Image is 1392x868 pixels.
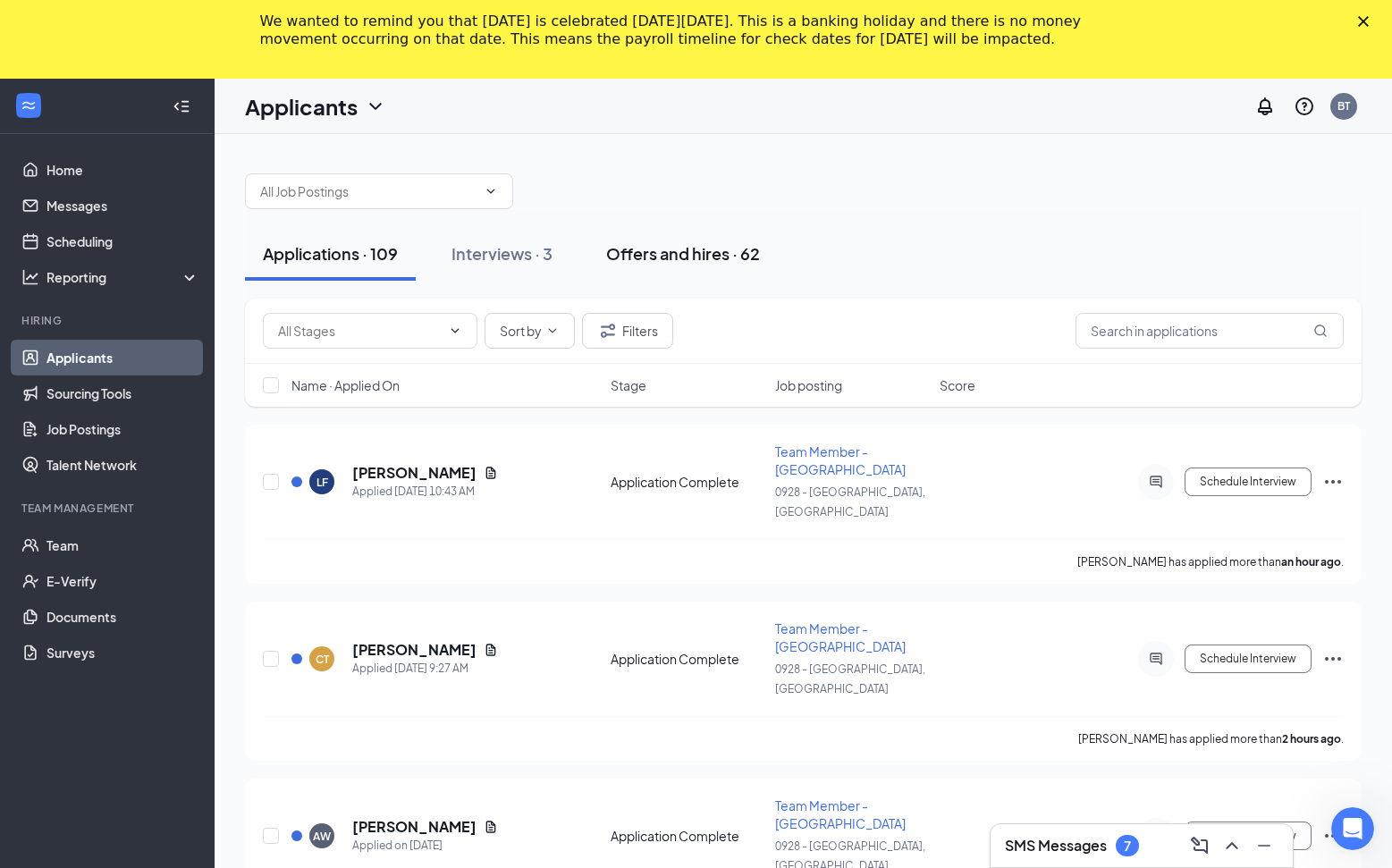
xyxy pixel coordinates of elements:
div: Application Complete [611,473,764,491]
svg: ActiveChat [1145,652,1167,666]
b: 2 hours ago [1282,732,1341,746]
button: Schedule Interview [1185,468,1312,496]
svg: Document [484,643,498,657]
button: Schedule Interview [1185,822,1312,850]
svg: Filter [597,320,619,341]
button: ComposeMessage [1185,831,1214,860]
svg: ChevronUp [1221,835,1243,856]
svg: ComposeMessage [1189,835,1211,856]
svg: Analysis [21,268,39,286]
div: Interviews · 3 [451,242,553,265]
svg: ChevronDown [448,324,462,338]
button: Minimize [1250,831,1278,860]
div: Team Management [21,501,196,516]
div: Application Complete [611,650,764,668]
span: Name · Applied On [291,376,400,394]
span: Team Member - [GEOGRAPHIC_DATA] [775,620,906,654]
span: Team Member - [GEOGRAPHIC_DATA] [775,443,906,477]
svg: ChevronDown [484,184,498,198]
a: Talent Network [46,447,199,483]
div: LF [316,475,328,490]
a: Applicants [46,340,199,375]
svg: Ellipses [1322,825,1344,847]
h3: SMS Messages [1005,836,1107,855]
div: Applied [DATE] 10:43 AM [352,483,498,501]
a: Messages [46,188,199,223]
div: BT [1337,98,1350,114]
h5: [PERSON_NAME] [352,640,477,660]
svg: Collapse [173,97,190,115]
h5: [PERSON_NAME] [352,463,477,483]
input: Search in applications [1076,313,1344,349]
button: ChevronUp [1218,831,1246,860]
svg: MagnifyingGlass [1313,324,1328,338]
svg: Ellipses [1322,648,1344,670]
a: Surveys [46,635,199,670]
a: Home [46,152,199,188]
div: CT [316,652,329,667]
svg: Document [484,820,498,834]
button: Sort byChevronDown [485,313,575,349]
div: Application Complete [611,827,764,845]
div: 7 [1124,839,1131,854]
div: Close [1358,16,1376,27]
h5: [PERSON_NAME] [352,817,477,837]
b: an hour ago [1281,555,1341,569]
div: Applied [DATE] 9:27 AM [352,660,498,678]
a: Scheduling [46,223,199,259]
p: [PERSON_NAME] has applied more than . [1078,731,1344,746]
svg: ChevronDown [545,324,560,338]
button: Schedule Interview [1185,645,1312,673]
span: Score [940,376,975,394]
input: All Stages [278,321,441,341]
a: Job Postings [46,411,199,447]
div: AW [313,829,331,844]
span: Team Member - [GEOGRAPHIC_DATA] [775,797,906,831]
svg: ActiveChat [1145,475,1167,489]
svg: Minimize [1253,835,1275,856]
svg: Ellipses [1322,471,1344,493]
span: 0928 - [GEOGRAPHIC_DATA], [GEOGRAPHIC_DATA] [775,485,925,518]
span: Sort by [500,324,542,337]
svg: ChevronDown [365,96,386,117]
div: Reporting [46,268,200,286]
svg: WorkstreamLogo [20,97,38,114]
iframe: Intercom live chat [1331,807,1374,850]
a: E-Verify [46,563,199,599]
svg: QuestionInfo [1294,96,1315,117]
span: Job posting [775,376,842,394]
a: Team [46,527,199,563]
h1: Applicants [245,91,358,122]
div: Applications · 109 [263,242,398,265]
a: Sourcing Tools [46,375,199,411]
div: Applied on [DATE] [352,837,498,855]
div: Hiring [21,313,196,328]
a: Documents [46,599,199,635]
span: 0928 - [GEOGRAPHIC_DATA], [GEOGRAPHIC_DATA] [775,662,925,695]
div: Offers and hires · 62 [606,242,760,265]
p: [PERSON_NAME] has applied more than . [1077,554,1344,569]
span: Stage [611,376,646,394]
input: All Job Postings [260,181,477,201]
svg: Notifications [1254,96,1276,117]
button: Filter Filters [582,313,673,349]
div: We wanted to remind you that [DATE] is celebrated [DATE][DATE]. This is a banking holiday and the... [260,13,1104,48]
svg: Document [484,466,498,480]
